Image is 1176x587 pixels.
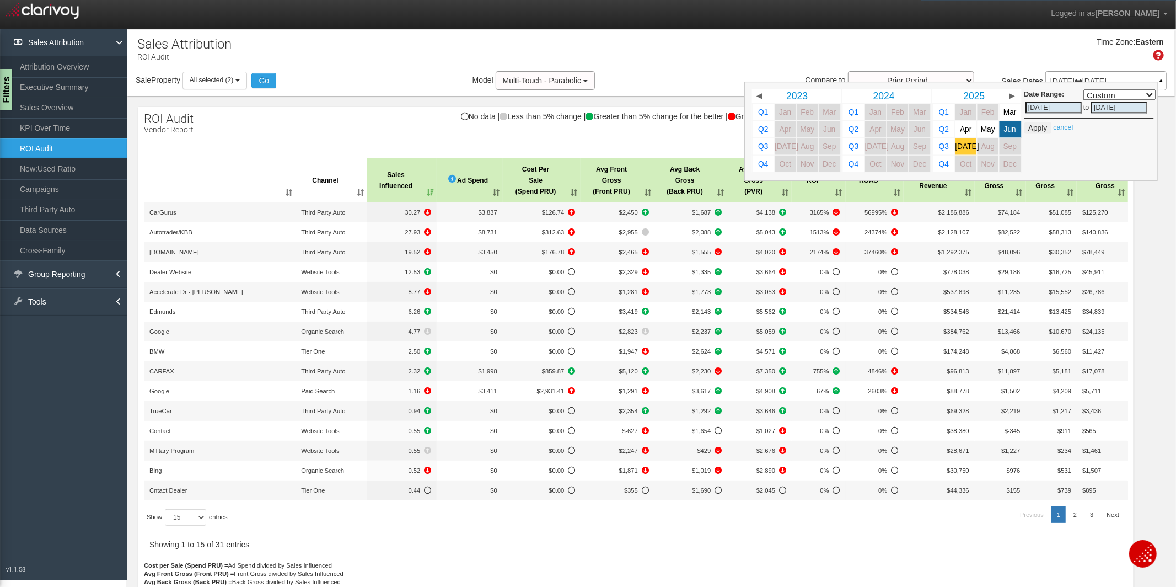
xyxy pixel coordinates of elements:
span: Q1 [758,108,768,116]
span: Jan [779,108,791,116]
span: Nov [891,159,904,168]
span: +2765 [660,386,722,397]
span: Dec [913,159,926,168]
span: $1,998 [479,368,497,375]
a: Feb [797,104,818,120]
div: Eastern [1136,37,1164,48]
span: Q1 [849,108,858,116]
span: [DOMAIN_NAME] [149,249,199,255]
p: Vendor Report [144,126,194,134]
span: No Data to compare% [797,286,840,297]
a: Jun [909,121,931,137]
span: -829 [733,286,786,297]
span: $58,313 [1049,229,1071,236]
span: Dealer Website [149,269,191,275]
span: Dates [1023,77,1044,86]
span: Logged in as [1051,9,1095,18]
a: Mar [819,104,840,120]
span: Ad Spend [457,175,488,186]
span: +611 [660,227,722,238]
span: Q4 [849,159,858,168]
button: All selected (2) [182,72,247,89]
span: +1206 [733,366,786,377]
a: Jun [819,121,840,137]
span: +1924 [660,346,722,357]
span: +1623 [733,386,786,397]
span: Third Party Auto [301,209,345,216]
span: Sep [823,142,836,151]
span: $537,898 [943,289,969,295]
span: ▶ [1009,92,1015,100]
span: Organic Search [301,328,344,335]
span: Paid Search [301,388,335,394]
span: Oct [869,159,881,168]
a: Jan [775,104,796,120]
a: [DATE] [775,138,796,154]
span: $16,725 [1049,269,1071,275]
span: +994 [660,326,722,337]
span: Q2 [939,125,949,134]
a: Q1 [933,104,955,120]
span: -418 [586,266,649,278]
span: +500 [733,207,786,218]
span: $29,186 [998,269,1020,275]
a: Q4 [753,156,774,172]
a: Next [1101,506,1125,523]
span: +340 [586,207,649,218]
span: -28551% [851,207,899,218]
th: To enable cost entry interface, select a single property and a single month" data-trigger="hover"... [437,158,503,202]
span: Dec [823,159,836,168]
span: [DATE] [955,142,979,151]
span: Google [149,328,169,335]
a: ▶ [1005,89,1019,103]
span: +895 [660,306,722,317]
span: Mar [1003,108,1017,116]
span: -6687% [851,227,899,238]
span: Feb [801,108,814,116]
label: Show entries [147,509,228,526]
a: Q3 [933,138,955,154]
span: Website Tools [301,269,339,275]
span: $5,711 [1082,388,1101,394]
span: $0 [490,408,497,414]
a: Apr [955,121,977,137]
button: Apply [1024,122,1051,134]
a: Sep [909,138,931,154]
span: +50.01 [508,207,576,218]
a: May [978,121,999,137]
span: No Data to compare% [851,405,899,417]
span: $1,502 [1001,388,1020,394]
span: -41 [586,326,649,337]
span: $0 [490,289,497,295]
span: $3,837 [479,209,497,216]
span: -167.20 [508,366,576,377]
span: -454 [586,247,649,258]
span: -283 [660,366,722,377]
span: Third Party Auto [301,408,345,414]
span: $140,836 [1082,229,1108,236]
td: to [1083,100,1090,115]
span: $0 [490,348,497,355]
div: No data | Less than 5% change | Greater than 5% change for the better | Greater than 5% change fo... [138,113,1134,131]
span: Q1 [939,108,949,116]
a: Q4 [843,156,864,172]
a: Nov [797,156,818,172]
span: $5,181 [1053,368,1071,375]
span: No Data to compare [508,266,576,278]
th: Avg FrontGross (Front PRU): activate to sort column ascending [581,158,654,202]
span: 2023 [786,90,808,102]
a: Aug [887,138,909,154]
span: +36% [797,386,840,397]
a: Dec [909,156,931,172]
span: $11,897 [998,368,1020,375]
span: Aug [891,142,904,151]
span: $1,217 [1053,408,1071,414]
span: $78,449 [1082,249,1104,255]
a: Oct [865,156,887,172]
span: Accelerate Dr - [PERSON_NAME] [149,289,243,295]
div: Time Zone: [1093,37,1135,48]
span: $2,186,886 [938,209,969,216]
span: $0 [490,328,497,335]
span: No Data to compare% [851,286,899,297]
span: Q3 [849,142,858,151]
